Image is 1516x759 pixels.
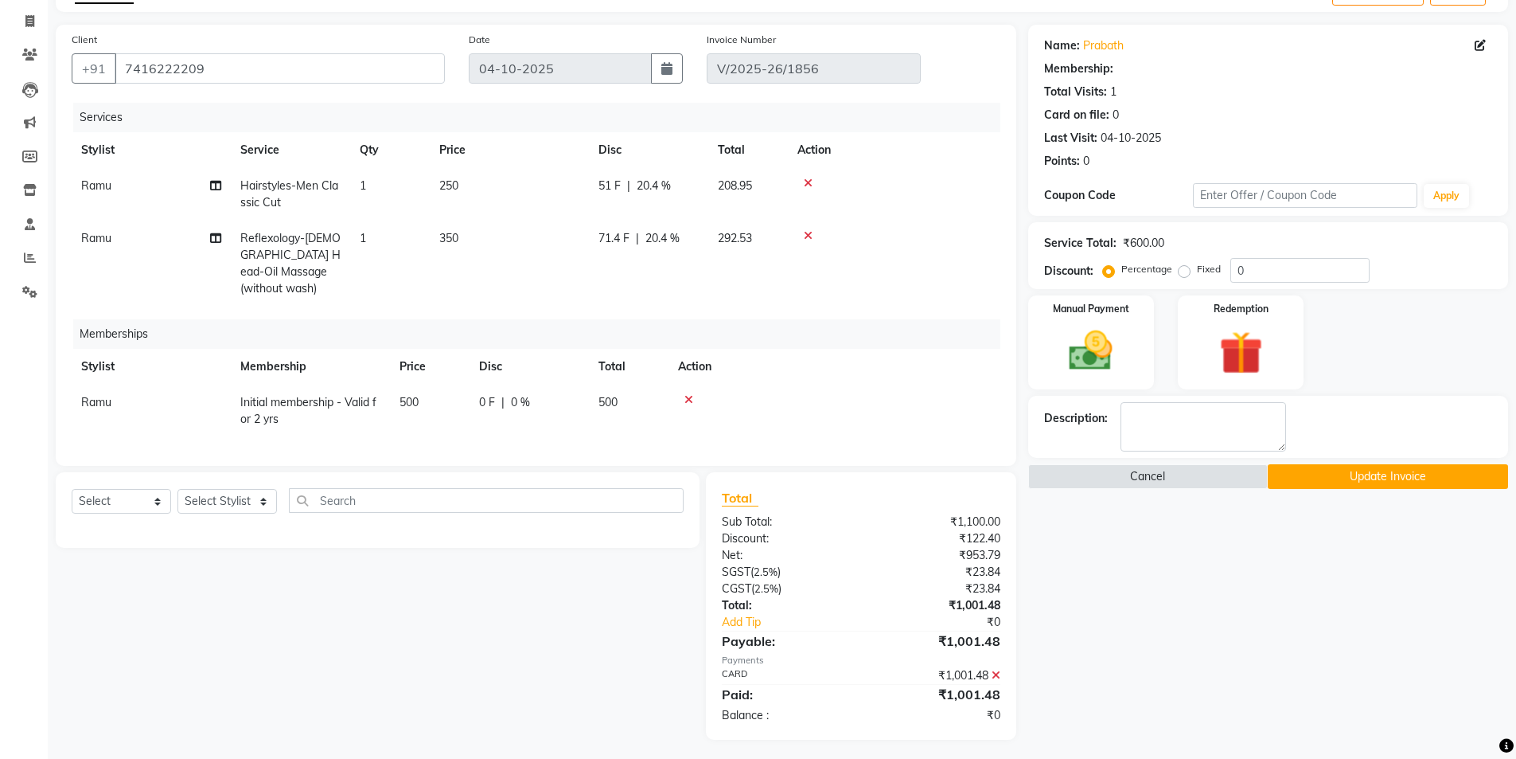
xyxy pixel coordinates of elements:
[1424,184,1469,208] button: Apply
[439,231,458,245] span: 350
[231,132,350,168] th: Service
[1214,302,1269,316] label: Redemption
[636,230,639,247] span: |
[1044,37,1080,54] div: Name:
[861,667,1012,684] div: ₹1,001.48
[240,231,341,295] span: Reflexology-[DEMOGRAPHIC_DATA] Head-Oil Massage (without wash)
[861,632,1012,651] div: ₹1,001.48
[710,707,861,724] div: Balance :
[1044,130,1097,147] div: Last Visit:
[81,178,111,193] span: Ramu
[861,597,1012,614] div: ₹1,001.48
[479,394,495,411] span: 0 F
[645,230,680,247] span: 20.4 %
[115,53,445,84] input: Search by Name/Mobile/Email/Code
[861,581,1012,597] div: ₹23.84
[598,230,629,247] span: 71.4 F
[1053,302,1129,316] label: Manual Payment
[754,565,777,578] span: 2.5%
[1055,326,1126,376] img: _cash.svg
[668,349,1000,385] th: Action
[861,530,1012,547] div: ₹122.40
[1028,464,1269,489] button: Cancel
[1044,235,1117,252] div: Service Total:
[718,178,752,193] span: 208.95
[470,349,589,385] th: Disc
[710,632,861,651] div: Payable:
[589,132,708,168] th: Disc
[1044,107,1109,123] div: Card on file:
[289,488,684,513] input: Search
[637,178,671,194] span: 20.4 %
[710,564,861,581] div: ( )
[887,614,1012,631] div: ₹0
[710,614,886,631] a: Add Tip
[399,395,419,409] span: 500
[710,667,861,684] div: CARD
[72,132,231,168] th: Stylist
[73,103,1012,132] div: Services
[627,178,630,194] span: |
[861,707,1012,724] div: ₹0
[598,395,618,409] span: 500
[439,178,458,193] span: 250
[710,514,861,530] div: Sub Total:
[72,53,116,84] button: +91
[1044,263,1093,280] div: Discount:
[1044,61,1113,77] div: Membership:
[710,581,861,597] div: ( )
[1083,153,1089,170] div: 0
[231,349,390,385] th: Membership
[511,394,530,411] span: 0 %
[72,349,231,385] th: Stylist
[1113,107,1119,123] div: 0
[710,597,861,614] div: Total:
[722,490,758,507] span: Total
[710,547,861,564] div: Net:
[1121,262,1172,276] label: Percentage
[360,231,366,245] span: 1
[1123,235,1164,252] div: ₹600.00
[501,394,505,411] span: |
[1044,187,1194,204] div: Coupon Code
[1101,130,1161,147] div: 04-10-2025
[861,685,1012,704] div: ₹1,001.48
[788,132,1000,168] th: Action
[350,132,430,168] th: Qty
[707,33,776,47] label: Invoice Number
[1083,37,1124,54] a: Prabath
[589,349,668,385] th: Total
[81,395,111,409] span: Ramu
[430,132,589,168] th: Price
[710,685,861,704] div: Paid:
[861,564,1012,581] div: ₹23.84
[1044,84,1107,100] div: Total Visits:
[1206,326,1276,380] img: _gift.svg
[1044,410,1108,427] div: Description:
[718,231,752,245] span: 292.53
[1268,464,1508,489] button: Update Invoice
[861,514,1012,530] div: ₹1,100.00
[469,33,490,47] label: Date
[240,178,338,209] span: Hairstyles-Men Classic Cut
[1110,84,1117,100] div: 1
[861,547,1012,564] div: ₹953.79
[754,582,778,595] span: 2.5%
[598,178,621,194] span: 51 F
[73,319,1012,349] div: Memberships
[390,349,470,385] th: Price
[360,178,366,193] span: 1
[1193,183,1417,208] input: Enter Offer / Coupon Code
[240,395,376,426] span: Initial membership - Valid for 2 yrs
[81,231,111,245] span: Ramu
[722,565,750,579] span: SGST
[1197,262,1221,276] label: Fixed
[722,581,751,596] span: CGST
[708,132,788,168] th: Total
[1044,153,1080,170] div: Points:
[722,654,1000,667] div: Payments
[710,530,861,547] div: Discount:
[72,33,97,47] label: Client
